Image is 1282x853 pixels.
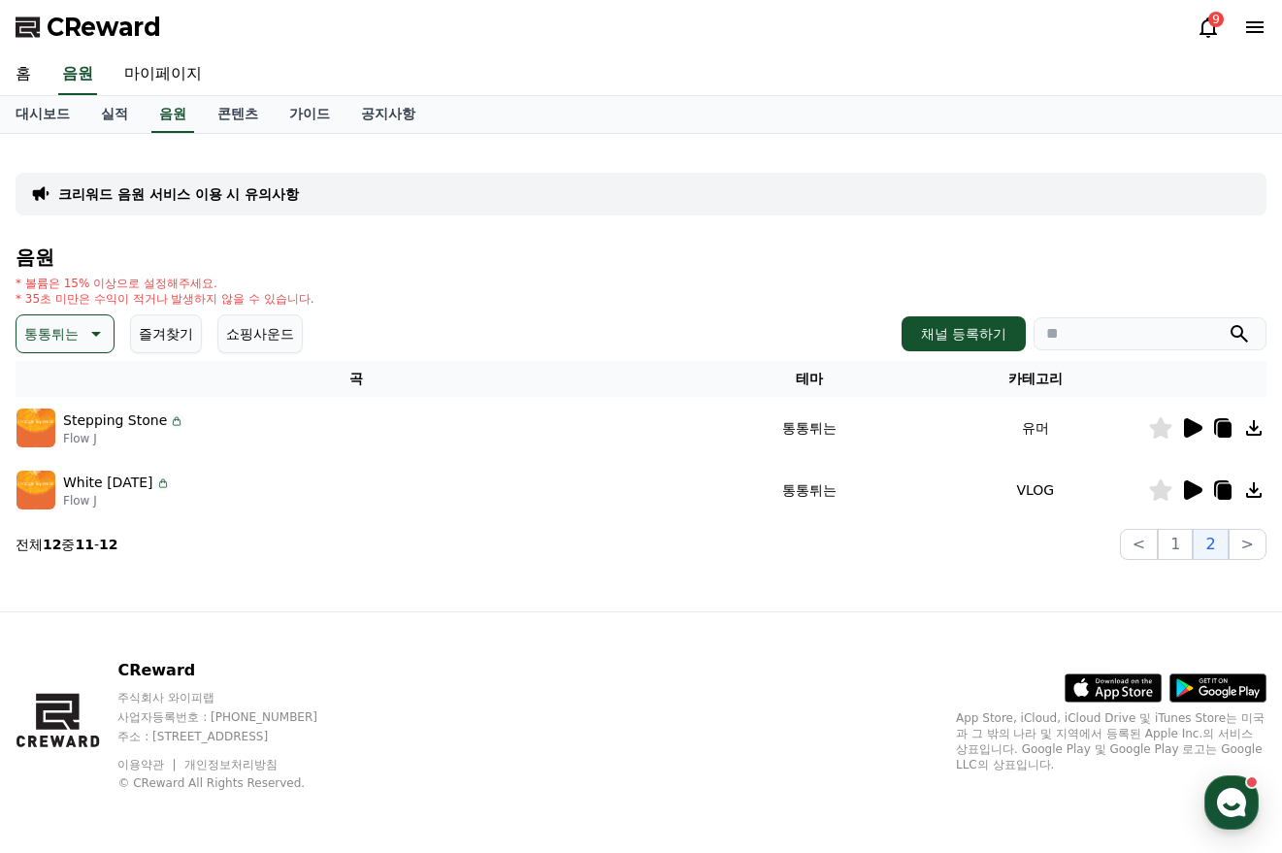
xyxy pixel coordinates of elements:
[16,314,115,353] button: 통통튀는
[217,314,303,353] button: 쇼핑사운드
[63,410,167,431] p: Stepping Stone
[151,96,194,133] a: 음원
[16,276,314,291] p: * 볼륨은 15% 이상으로 설정해주세요.
[16,246,1266,268] h4: 음원
[274,96,345,133] a: 가이드
[117,729,354,744] p: 주소 : [STREET_ADDRESS]
[1197,16,1220,39] a: 9
[75,537,93,552] strong: 11
[300,644,323,660] span: 설정
[117,775,354,791] p: © CReward All Rights Reserved.
[16,471,55,509] img: music
[923,397,1148,459] td: 유머
[202,96,274,133] a: 콘텐츠
[117,690,354,705] p: 주식회사 와이피랩
[16,409,55,447] img: music
[1229,529,1266,560] button: >
[16,535,118,554] p: 전체 중 -
[63,431,184,446] p: Flow J
[345,96,431,133] a: 공지사항
[1193,529,1228,560] button: 2
[61,644,73,660] span: 홈
[43,537,61,552] strong: 12
[184,758,278,771] a: 개인정보처리방침
[1208,12,1224,27] div: 9
[1120,529,1158,560] button: <
[6,615,128,664] a: 홈
[109,54,217,95] a: 마이페이지
[58,54,97,95] a: 음원
[956,710,1266,772] p: App Store, iCloud, iCloud Drive 및 iTunes Store는 미국과 그 밖의 나라 및 지역에서 등록된 Apple Inc.의 서비스 상표입니다. Goo...
[1158,529,1193,560] button: 1
[117,709,354,725] p: 사업자등록번호 : [PHONE_NUMBER]
[178,645,201,661] span: 대화
[99,537,117,552] strong: 12
[923,361,1148,397] th: 카테고리
[128,615,250,664] a: 대화
[63,493,171,509] p: Flow J
[58,184,299,204] a: 크리워드 음원 서비스 이용 시 유의사항
[16,12,161,43] a: CReward
[47,12,161,43] span: CReward
[16,361,697,397] th: 곡
[63,473,153,493] p: White [DATE]
[697,361,922,397] th: 테마
[697,397,922,459] td: 통통튀는
[117,758,179,771] a: 이용약관
[923,459,1148,521] td: VLOG
[697,459,922,521] td: 통통튀는
[250,615,373,664] a: 설정
[902,316,1026,351] button: 채널 등록하기
[85,96,144,133] a: 실적
[16,291,314,307] p: * 35초 미만은 수익이 적거나 발생하지 않을 수 있습니다.
[117,659,354,682] p: CReward
[24,320,79,347] p: 통통튀는
[130,314,202,353] button: 즐겨찾기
